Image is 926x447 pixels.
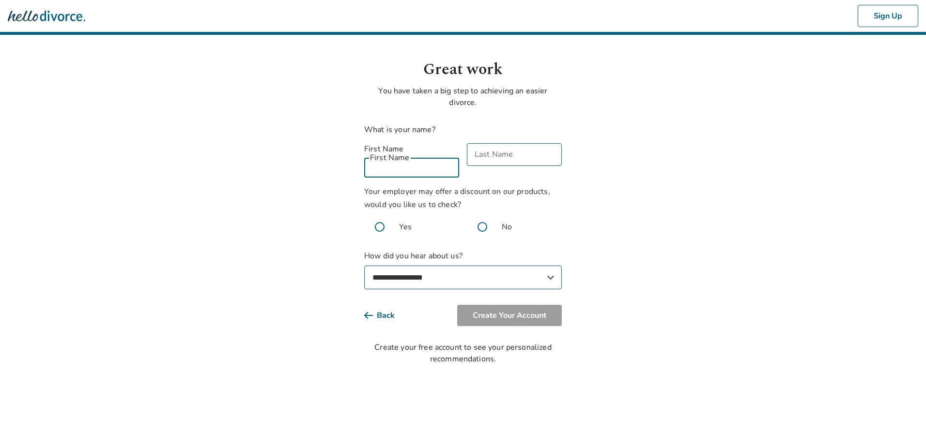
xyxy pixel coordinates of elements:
[364,250,562,289] label: How did you hear about us?
[364,85,562,108] p: You have taken a big step to achieving an easier divorce.
[364,305,410,326] button: Back
[364,124,435,135] label: What is your name?
[364,266,562,289] select: How did you hear about us?
[858,5,918,27] button: Sign Up
[364,58,562,81] h1: Great work
[502,221,512,233] span: No
[364,143,459,155] label: First Name
[364,342,562,365] div: Create your free account to see your personalized recommendations.
[457,305,562,326] button: Create Your Account
[364,186,550,210] span: Your employer may offer a discount on our products, would you like us to check?
[878,401,926,447] iframe: Chat Widget
[399,221,412,233] span: Yes
[8,6,85,26] img: Hello Divorce Logo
